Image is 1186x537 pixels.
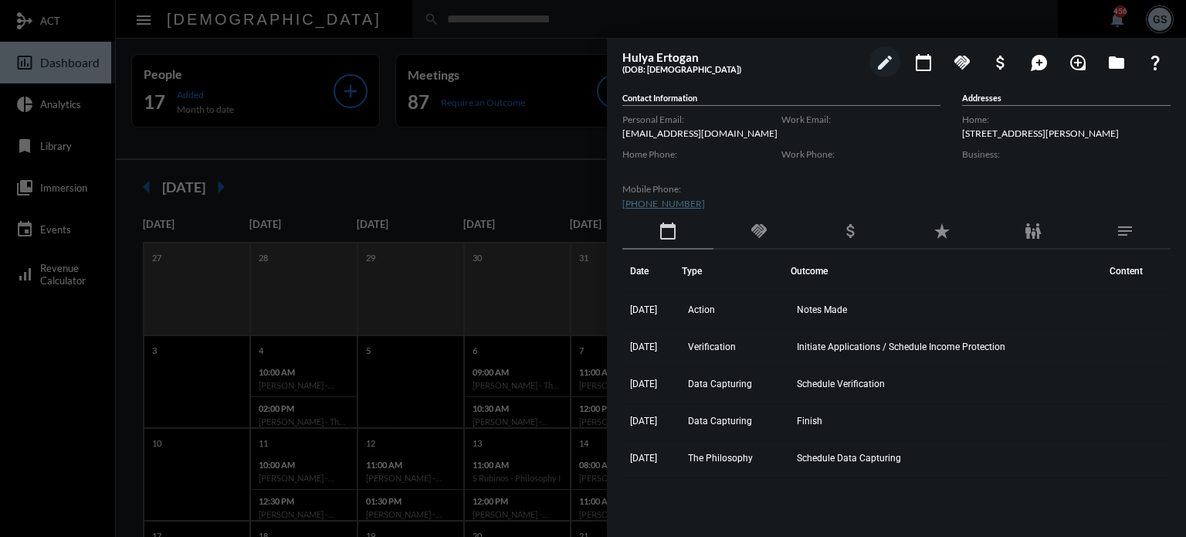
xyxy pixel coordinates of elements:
span: [DATE] [630,416,657,427]
label: Work Phone: [781,148,940,160]
mat-icon: handshake [953,53,971,72]
h5: Addresses [962,93,1171,106]
span: Schedule Verification [797,379,885,389]
span: [DATE] [630,304,657,315]
mat-icon: attach_money [842,222,860,240]
label: Business: [962,148,1171,160]
label: Mobile Phone: [622,183,781,195]
span: Data Capturing [688,379,752,389]
span: Initiate Applications / Schedule Income Protection [797,342,1005,352]
th: Content [1102,250,1171,293]
button: Archives [1101,46,1132,77]
button: edit person [869,46,900,77]
mat-icon: edit [876,53,894,72]
mat-icon: question_mark [1146,53,1164,72]
mat-icon: calendar_today [659,222,677,240]
th: Date [622,250,682,293]
h5: Contact Information [622,93,940,106]
mat-icon: calendar_today [914,53,933,72]
span: [DATE] [630,453,657,464]
button: Add Business [985,46,1016,77]
span: [DATE] [630,379,657,389]
button: What If? [1140,46,1171,77]
span: Action [688,304,715,315]
span: Verification [688,342,736,352]
p: [STREET_ADDRESS][PERSON_NAME] [962,127,1171,139]
span: Data Capturing [688,416,752,427]
h3: Hulya Ertogan [622,50,862,64]
button: Add Commitment [947,46,978,77]
button: Add meeting [908,46,939,77]
th: Outcome [791,250,1102,293]
th: Type [682,250,791,293]
mat-icon: attach_money [991,53,1010,72]
span: Finish [797,416,822,427]
span: The Philosophy [688,453,753,464]
span: Schedule Data Capturing [797,453,901,464]
p: [EMAIL_ADDRESS][DOMAIN_NAME] [622,127,781,139]
button: Add Mention [1024,46,1055,77]
h5: (DOB: [DEMOGRAPHIC_DATA]) [622,64,862,74]
label: Work Email: [781,114,940,125]
mat-icon: loupe [1069,53,1087,72]
span: [DATE] [630,342,657,352]
mat-icon: family_restroom [1024,222,1042,240]
label: Personal Email: [622,114,781,125]
mat-icon: star_rate [933,222,951,240]
a: [PHONE_NUMBER] [622,198,705,209]
mat-icon: notes [1116,222,1134,240]
mat-icon: handshake [750,222,768,240]
label: Home: [962,114,1171,125]
label: Home Phone: [622,148,781,160]
mat-icon: folder [1107,53,1126,72]
button: Add Introduction [1062,46,1093,77]
mat-icon: maps_ugc [1030,53,1049,72]
span: Notes Made [797,304,847,315]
